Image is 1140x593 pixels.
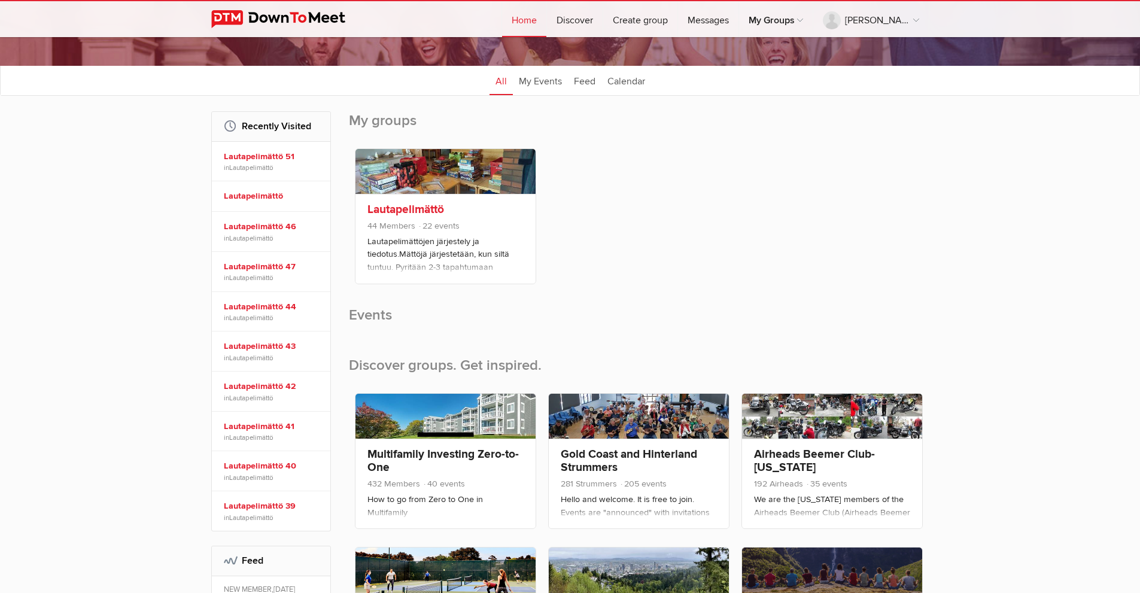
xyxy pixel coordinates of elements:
[349,111,929,142] h2: My groups
[349,306,929,337] h2: Events
[502,1,546,37] a: Home
[229,433,273,442] a: Lautapelimättö
[754,447,875,475] a: Airheads Beemer Club-[US_STATE]
[224,260,322,273] a: Lautapelimättö 47
[224,163,322,172] span: in
[224,190,322,203] a: Lautapelimättö
[619,479,667,489] span: 205 events
[601,65,651,95] a: Calendar
[224,340,322,353] a: Lautapelimättö 43
[547,1,603,37] a: Discover
[224,150,322,163] a: Lautapelimättö 51
[224,220,322,233] a: Lautapelimättö 46
[229,354,273,362] a: Lautapelimättö
[224,380,322,393] a: Lautapelimättö 42
[224,273,322,282] span: in
[224,353,322,363] span: in
[224,500,322,513] a: Lautapelimättö 39
[349,337,929,387] h2: Discover groups. Get inspired.
[739,1,813,37] a: My Groups
[367,479,420,489] span: 432 Members
[229,314,273,322] a: Lautapelimättö
[561,447,697,475] a: Gold Coast and Hinterland Strummers
[229,273,273,282] a: Lautapelimättö
[224,460,322,473] a: Lautapelimättö 40
[229,234,273,242] a: Lautapelimättö
[490,65,513,95] a: All
[224,513,322,522] span: in
[367,235,524,295] p: Lautapelimättöjen järjestely ja tiedotus.Mättöjä järjestetään, kun siltä tuntuu. Pyritään 2-3 tap...
[224,393,322,403] span: in
[224,112,318,141] h2: Recently Visited
[678,1,738,37] a: Messages
[422,479,465,489] span: 40 events
[367,202,444,217] a: Lautapelimättö
[224,300,322,314] a: Lautapelimättö 44
[805,479,847,489] span: 35 events
[211,10,364,28] img: DownToMeet
[561,479,617,489] span: 281 Strummers
[224,420,322,433] a: Lautapelimättö 41
[561,493,717,553] p: Hello and welcome. It is free to join. Events are "announced" with invitations sent out to member...
[513,65,568,95] a: My Events
[224,433,322,442] span: in
[224,546,318,575] h2: Feed
[367,493,524,553] p: How to go from Zero to One in Multifamily Investinghttp://[DOMAIN_NAME][URL] Multifamily investin...
[224,313,322,323] span: in
[229,513,273,522] a: Lautapelimättö
[229,163,273,172] a: Lautapelimättö
[568,65,601,95] a: Feed
[418,221,460,231] span: 22 events
[367,447,519,475] a: Multifamily Investing Zero-to-One
[754,479,803,489] span: 192 Airheads
[224,233,322,243] span: in
[813,1,929,37] a: [PERSON_NAME]
[224,473,322,482] span: in
[229,394,273,402] a: Lautapelimättö
[367,221,415,231] span: 44 Members
[603,1,677,37] a: Create group
[229,473,273,482] a: Lautapelimättö
[754,493,910,553] p: We are the [US_STATE] members of the Airheads Beemer Club (Airheads Beemer Club - CO).The Airhead...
